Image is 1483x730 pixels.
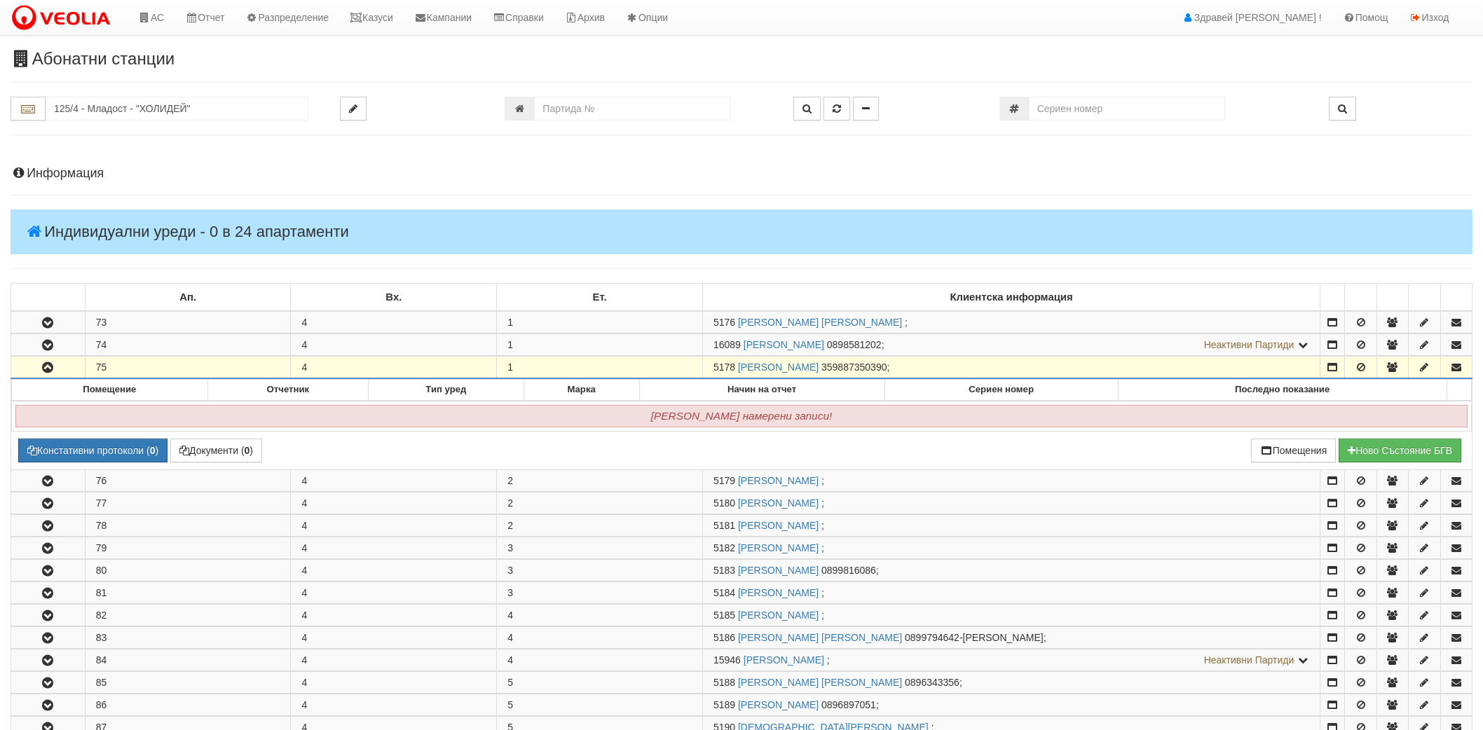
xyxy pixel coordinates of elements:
[507,610,513,621] span: 4
[85,334,291,356] td: 74
[821,361,887,373] span: 359887350390
[507,339,513,350] span: 1
[291,357,497,379] td: 4
[18,439,168,462] button: Констативни протоколи (0)
[11,167,1472,181] h4: Информация
[85,284,291,312] td: Ап.: No sort applied, sorting is disabled
[1320,284,1345,312] td: : No sort applied, sorting is disabled
[385,291,402,303] b: Вх.
[291,672,497,694] td: 4
[11,284,86,312] td: : No sort applied, sorting is disabled
[702,694,1320,716] td: ;
[85,605,291,626] td: 82
[85,694,291,716] td: 86
[639,380,884,401] th: Начин на отчет
[713,520,735,531] span: Партида №
[1339,439,1461,462] button: Новo Състояние БГВ
[713,475,735,486] span: Партида №
[291,334,497,356] td: 4
[702,311,1320,333] td: ;
[85,515,291,537] td: 78
[1440,284,1472,312] td: : No sort applied, sorting is disabled
[85,627,291,649] td: 83
[713,699,735,710] span: Партида №
[507,677,513,688] span: 5
[497,284,703,312] td: Ет.: No sort applied, sorting is disabled
[85,582,291,604] td: 81
[702,649,1320,671] td: ;
[1251,439,1337,462] button: Помещения
[884,380,1118,401] th: Сериен номер
[702,334,1320,356] td: ;
[738,677,902,688] a: [PERSON_NAME] [PERSON_NAME]
[507,565,513,576] span: 3
[702,605,1320,626] td: ;
[1345,284,1376,312] td: : No sort applied, sorting is disabled
[507,361,513,373] span: 1
[713,339,741,350] span: Партида №
[702,672,1320,694] td: ;
[1376,284,1408,312] td: : No sort applied, sorting is disabled
[1029,97,1225,120] input: Сериен номер
[11,4,117,33] img: VeoliaLogo.png
[507,699,513,710] span: 5
[534,97,730,120] input: Партида №
[738,565,819,576] a: [PERSON_NAME]
[85,537,291,559] td: 79
[46,97,308,120] input: Абонатна станция
[507,654,513,666] span: 4
[85,649,291,671] td: 84
[1118,380,1447,401] th: Последно показание
[85,672,291,694] td: 85
[291,311,497,333] td: 4
[11,50,1472,68] h3: Абонатни станции
[150,445,156,456] b: 0
[738,317,902,328] a: [PERSON_NAME] [PERSON_NAME]
[702,582,1320,604] td: ;
[713,542,735,553] span: Партида №
[507,497,513,509] span: 2
[291,470,497,492] td: 4
[291,582,497,604] td: 4
[524,380,639,401] th: Марка
[507,632,513,643] span: 4
[651,410,832,422] i: [PERSON_NAME] намерени записи!
[507,317,513,328] span: 1
[291,605,497,626] td: 4
[738,699,819,710] a: [PERSON_NAME]
[738,520,819,531] a: [PERSON_NAME]
[291,627,497,649] td: 4
[738,610,819,621] a: [PERSON_NAME]
[507,542,513,553] span: 3
[12,380,208,401] th: Помещение
[738,587,819,598] a: [PERSON_NAME]
[1409,284,1440,312] td: : No sort applied, sorting is disabled
[821,565,876,576] span: 0899816086
[702,515,1320,537] td: ;
[738,497,819,509] a: [PERSON_NAME]
[713,632,735,643] span: Партида №
[702,493,1320,514] td: ;
[1204,654,1294,666] span: Неактивни Партиди
[713,497,735,509] span: Партида №
[738,361,819,373] a: [PERSON_NAME]
[85,493,291,514] td: 77
[713,317,735,328] span: Партида №
[713,654,741,666] span: Партида №
[702,284,1320,312] td: Клиентска информация: No sort applied, sorting is disabled
[950,291,1072,303] b: Клиентска информация
[821,699,876,710] span: 0896897051
[179,291,196,303] b: Ап.
[507,520,513,531] span: 2
[207,380,369,401] th: Отчетник
[702,560,1320,581] td: ;
[713,361,735,373] span: Партида №
[11,209,1472,254] h4: Индивидуални уреди - 0 в 24 апартаменти
[507,587,513,598] span: 3
[738,632,902,643] a: [PERSON_NAME] [PERSON_NAME]
[702,627,1320,649] td: ;
[170,439,262,462] button: Документи (0)
[905,677,959,688] span: 0896343356
[744,654,824,666] a: [PERSON_NAME]
[291,493,497,514] td: 4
